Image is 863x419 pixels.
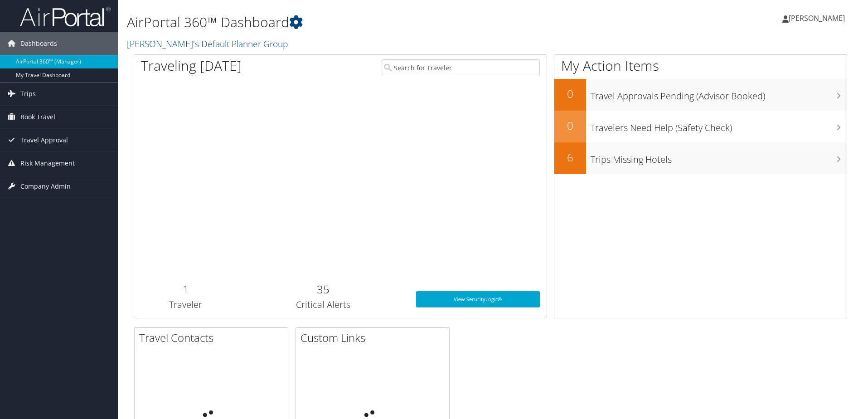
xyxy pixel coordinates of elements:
[20,175,71,198] span: Company Admin
[789,13,845,23] span: [PERSON_NAME]
[554,79,847,111] a: 0Travel Approvals Pending (Advisor Booked)
[127,38,290,50] a: [PERSON_NAME]'s Default Planner Group
[20,32,57,55] span: Dashboards
[591,85,847,102] h3: Travel Approvals Pending (Advisor Booked)
[554,86,586,102] h2: 0
[139,330,288,346] h2: Travel Contacts
[591,117,847,134] h3: Travelers Need Help (Safety Check)
[244,298,402,311] h3: Critical Alerts
[141,282,230,297] h2: 1
[554,118,586,133] h2: 0
[554,111,847,142] a: 0Travelers Need Help (Safety Check)
[554,56,847,75] h1: My Action Items
[382,59,540,76] input: Search for Traveler
[244,282,402,297] h2: 35
[416,291,540,307] a: View SecurityLogic®
[127,13,611,32] h1: AirPortal 360™ Dashboard
[20,6,111,27] img: airportal-logo.png
[141,298,230,311] h3: Traveler
[782,5,854,32] a: [PERSON_NAME]
[20,129,68,151] span: Travel Approval
[20,152,75,175] span: Risk Management
[301,330,449,346] h2: Custom Links
[554,142,847,174] a: 6Trips Missing Hotels
[20,106,55,128] span: Book Travel
[591,149,847,166] h3: Trips Missing Hotels
[20,83,36,105] span: Trips
[554,150,586,165] h2: 6
[141,56,242,75] h1: Traveling [DATE]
